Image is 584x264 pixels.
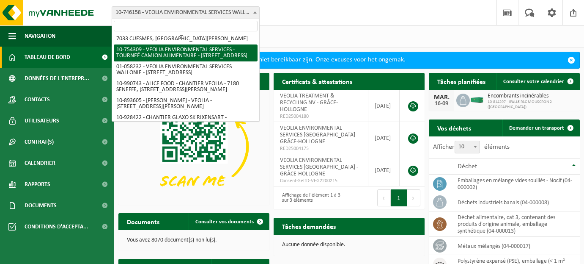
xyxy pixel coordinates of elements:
p: Aucune donnée disponible. [282,242,416,248]
li: 10-990743 - ALICE FOOD - CHANTIER VEOLIA - 7180 SENEFFE, [STREET_ADDRESS][PERSON_NAME] [114,78,258,95]
span: Consent-SelfD-VEG2200215 [280,178,362,184]
img: HK-XC-30-GN-00 [470,96,484,103]
span: 10 [455,141,480,153]
span: Données de l'entrepr... [25,68,89,89]
li: 10-754309 - VEOLIA ENVIRONMENTAL SERVICES - TOURNEÉ CAMION ALIMENTAIRE - [STREET_ADDRESS] [114,44,258,61]
span: Encombrants incinérables [488,93,576,100]
td: [DATE] [368,122,400,154]
span: Contacts [25,89,50,110]
span: Tableau de bord [25,47,70,68]
span: Demander un transport [509,125,564,131]
td: [DATE] [368,90,400,122]
h2: Tâches planifiées [429,73,494,89]
div: Deze avond zal MyVanheede van 18u tot 21u niet bereikbaar zijn. Onze excuses voor het ongemak. [134,52,563,68]
span: Calendrier [25,153,55,174]
span: Contrat(s) [25,131,54,153]
span: Déchet [458,163,477,170]
div: Affichage de l'élément 1 à 3 sur 3 éléments [278,189,345,207]
span: 10 [455,141,480,153]
a: Consulter votre calendrier [496,73,579,90]
button: Previous [377,189,391,206]
td: déchet alimentaire, cat 3, contenant des produits d'origine animale, emballage synthétique (04-00... [451,211,580,237]
li: 10-928422 - CHANTIER GLAXO SK RIXENSART - [GEOGRAPHIC_DATA] - [GEOGRAPHIC_DATA][STREET_ADDRESS] [114,112,258,135]
span: 10-746158 - VEOLIA ENVIRONMENTAL SERVICES WALLONIE - 4460 GRÂCE-HOLLOGNE, RUE DE L'AVENIR 22 [112,6,260,19]
span: Consulter votre calendrier [503,79,564,84]
img: Download de VHEPlus App [118,90,269,203]
td: emballages en mélange vides souillés - Nocif (04-000002) [451,175,580,193]
span: RED25004180 [280,113,362,120]
span: RED25004175 [280,145,362,152]
td: déchets industriels banals (04-000008) [451,193,580,211]
span: VEOLIA ENVIRONMENTAL SERVICES [GEOGRAPHIC_DATA] - GRÂCE-HOLLOGNE [280,125,358,145]
a: Demander un transport [502,119,579,136]
div: 16-09 [433,101,450,107]
span: VEOLIA ENVIRONMENTAL SERVICES [GEOGRAPHIC_DATA] - GRÂCE-HOLLOGNE [280,157,358,177]
h2: Documents [118,213,168,230]
h2: Tâches demandées [274,218,344,234]
a: Consulter vos documents [189,213,269,230]
span: Consulter vos documents [195,219,254,225]
button: Next [407,189,420,206]
li: 10-864234 - [GEOGRAPHIC_DATA] - CHANTIER SNCB - 7033 CUESMES, [GEOGRAPHIC_DATA][PERSON_NAME] [114,28,258,44]
div: MAR. [433,94,450,101]
span: 10-814297 - IPALLE PAC MOUSCRON 2 ([GEOGRAPHIC_DATA]) [488,100,576,110]
span: Utilisateurs [25,110,59,131]
td: métaux mélangés (04-000017) [451,237,580,255]
td: [DATE] [368,154,400,186]
h2: Vos déchets [429,119,480,136]
span: Rapports [25,174,50,195]
span: Documents [25,195,57,216]
span: 10-746158 - VEOLIA ENVIRONMENTAL SERVICES WALLONIE - 4460 GRÂCE-HOLLOGNE, RUE DE L'AVENIR 22 [112,7,259,19]
li: 01-058232 - VEOLIA ENVIRONMENTAL SERVICES WALLONIE - [STREET_ADDRESS] [114,61,258,78]
button: 1 [391,189,407,206]
li: 10-893605 - [PERSON_NAME] - VEOLIA - [STREET_ADDRESS][PERSON_NAME] [114,95,258,112]
label: Afficher éléments [433,144,510,150]
span: Navigation [25,25,55,47]
span: VEOLIA TREATMENT & RECYCLING NV - GRÂCE-HOLLOGNE [280,93,338,113]
span: Conditions d'accepta... [25,216,88,237]
h2: Certificats & attestations [274,73,361,89]
p: Vous avez 8070 document(s) non lu(s). [127,237,261,243]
